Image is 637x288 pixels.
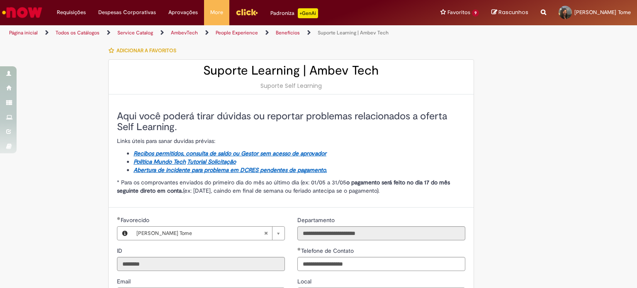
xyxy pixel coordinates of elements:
[134,158,186,165] a: Política Mundo Tech
[117,47,176,54] span: Adicionar a Favoritos
[491,9,528,17] a: Rascunhos
[301,247,355,254] span: Telefone de Contato
[9,29,38,36] a: Página inicial
[260,227,272,240] abbr: Limpar campo Favorecido
[136,227,264,240] span: [PERSON_NAME] Tome
[117,179,450,194] strong: o pagamento será feito no dia 17 do mês seguinte direto em conta.
[117,227,132,240] button: Favorecido, Visualizar este registro Ana Carolina Tome
[187,158,236,165] a: Tutorial Solicitação
[117,111,465,133] h3: Aqui você poderá tirar dúvidas ou reportar problemas relacionados a oferta Self Learning.
[298,8,318,18] p: +GenAi
[117,64,465,77] h2: Suporte Learning | Ambev Tech
[117,217,121,220] span: Obrigatório Preenchido
[98,8,156,17] span: Despesas Corporativas
[117,247,124,255] label: Somente leitura - ID
[168,8,198,17] span: Aprovações
[6,25,418,41] ul: Trilhas de página
[117,257,285,271] input: ID
[117,277,132,286] label: Somente leitura - Email
[318,29,389,36] a: Suporte Learning | Ambev Tech
[134,166,327,174] a: Abertura de incidente para problema em DCRES pendentes de pagamento.
[117,137,465,145] p: Links úteis para sanar duvidas prévias:
[447,8,470,17] span: Favoritos
[297,226,465,240] input: Departamento
[498,8,528,16] span: Rascunhos
[117,278,132,285] span: Somente leitura - Email
[297,216,336,224] span: Somente leitura - Departamento
[574,9,631,16] span: [PERSON_NAME] Tome
[210,8,223,17] span: More
[472,10,479,17] span: 9
[57,8,86,17] span: Requisições
[297,257,465,271] input: Telefone de Contato
[117,82,465,90] div: Suporte Self Learning
[171,29,198,36] a: AmbevTech
[56,29,100,36] a: Todos os Catálogos
[236,6,258,18] img: click_logo_yellow_360x200.png
[270,8,318,18] div: Padroniza
[121,216,151,224] span: Necessários - Favorecido
[134,150,326,157] a: Recibos permitidos, consulta de saldo ou Gestor sem acesso de aprovador
[117,29,153,36] a: Service Catalog
[132,227,284,240] a: [PERSON_NAME] TomeLimpar campo Favorecido
[108,42,181,59] button: Adicionar a Favoritos
[117,178,465,195] p: * Para os comprovantes enviados do primeiro dia do mês ao último dia (ex: 01/05 a 31/05 (ex: [DAT...
[297,278,313,285] span: Local
[1,4,44,21] img: ServiceNow
[297,247,301,251] span: Obrigatório Preenchido
[216,29,258,36] a: People Experience
[297,216,336,224] label: Somente leitura - Departamento
[276,29,300,36] a: Benefícios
